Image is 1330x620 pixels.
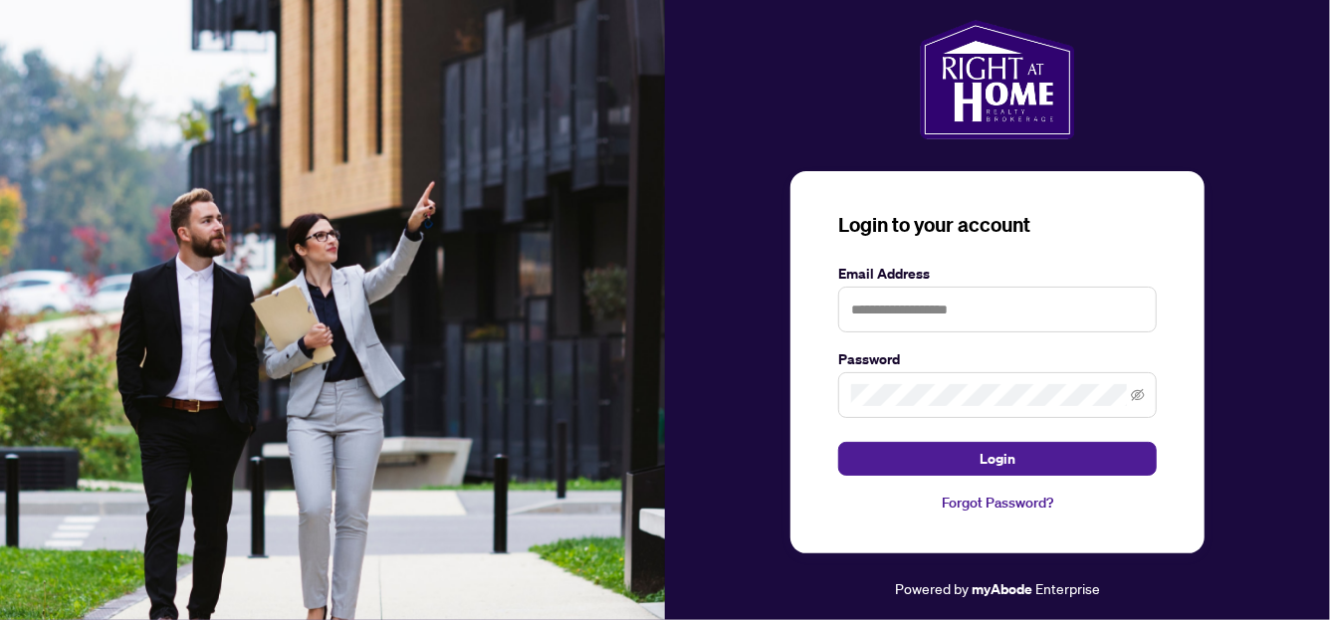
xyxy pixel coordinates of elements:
[838,211,1157,239] h3: Login to your account
[838,492,1157,514] a: Forgot Password?
[920,20,1074,139] img: ma-logo
[838,348,1157,370] label: Password
[972,578,1032,600] a: myAbode
[838,263,1157,285] label: Email Address
[980,443,1015,475] span: Login
[1131,388,1145,402] span: eye-invisible
[1035,579,1100,597] span: Enterprise
[895,579,969,597] span: Powered by
[838,442,1157,476] button: Login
